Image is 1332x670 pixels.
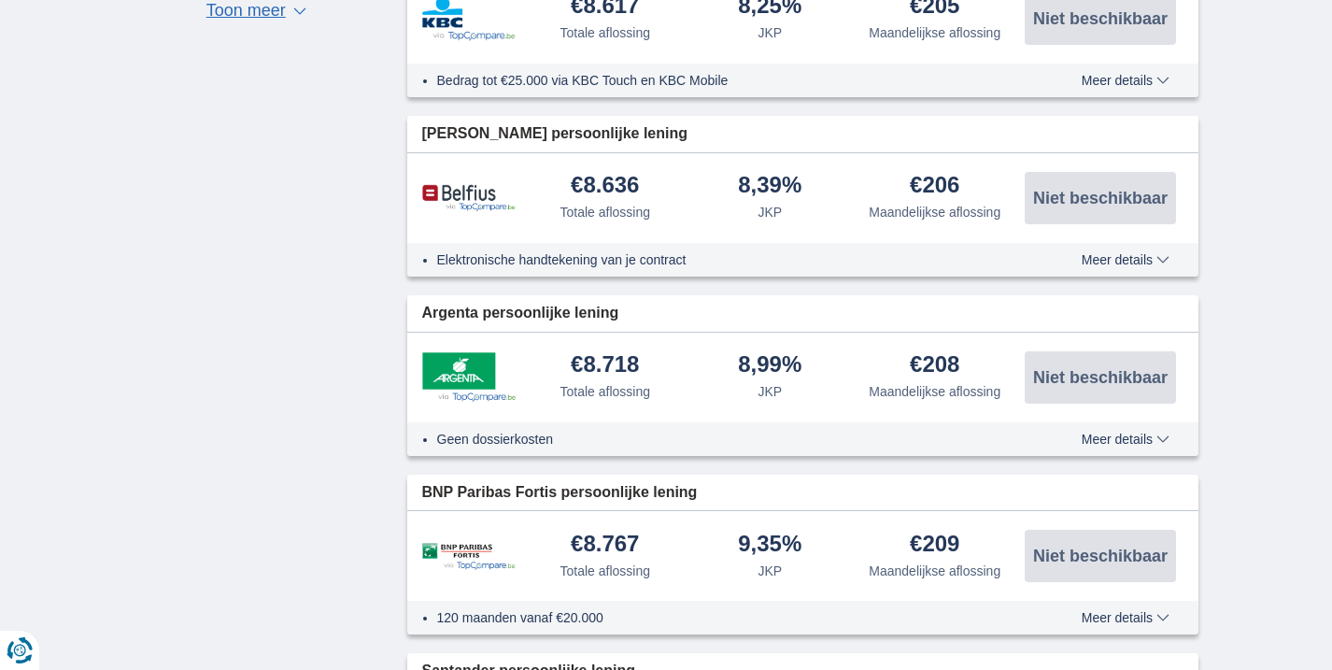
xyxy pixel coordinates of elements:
[437,250,1013,269] li: Elektronische handtekening van je contract
[1033,369,1168,386] span: Niet beschikbaar
[1033,548,1168,564] span: Niet beschikbaar
[571,353,639,378] div: €8.718
[738,533,801,558] div: 9,35%
[1068,73,1183,88] button: Meer details
[1082,74,1169,87] span: Meer details
[1033,190,1168,207] span: Niet beschikbaar
[422,482,698,504] span: BNP Paribas Fortis persoonlijke lening
[293,7,306,15] span: ▼
[738,353,801,378] div: 8,99%
[869,23,1000,42] div: Maandelijkse aflossing
[910,533,959,558] div: €209
[560,23,650,42] div: Totale aflossing
[422,184,516,211] img: product.pl.alt Belfius
[560,562,650,580] div: Totale aflossing
[758,203,782,221] div: JKP
[437,608,1013,627] li: 120 maanden vanaf €20.000
[910,353,959,378] div: €208
[422,543,516,570] img: product.pl.alt BNP Paribas Fortis
[1033,10,1168,27] span: Niet beschikbaar
[571,533,639,558] div: €8.767
[560,382,650,401] div: Totale aflossing
[560,203,650,221] div: Totale aflossing
[422,123,687,145] span: [PERSON_NAME] persoonlijke lening
[1068,252,1183,267] button: Meer details
[437,71,1013,90] li: Bedrag tot €25.000 via KBC Touch en KBC Mobile
[1068,610,1183,625] button: Meer details
[1025,530,1176,582] button: Niet beschikbaar
[869,562,1000,580] div: Maandelijkse aflossing
[571,174,639,199] div: €8.636
[758,23,782,42] div: JKP
[1068,432,1183,447] button: Meer details
[910,174,959,199] div: €206
[437,430,1013,449] li: Geen dossierkosten
[1082,611,1169,624] span: Meer details
[1025,351,1176,404] button: Niet beschikbaar
[758,562,782,580] div: JKP
[422,352,516,401] img: product.pl.alt Argenta
[869,203,1000,221] div: Maandelijkse aflossing
[1082,433,1169,446] span: Meer details
[422,303,619,324] span: Argenta persoonlijke lening
[1082,253,1169,266] span: Meer details
[758,382,782,401] div: JKP
[738,174,801,199] div: 8,39%
[1025,172,1176,224] button: Niet beschikbaar
[869,382,1000,401] div: Maandelijkse aflossing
